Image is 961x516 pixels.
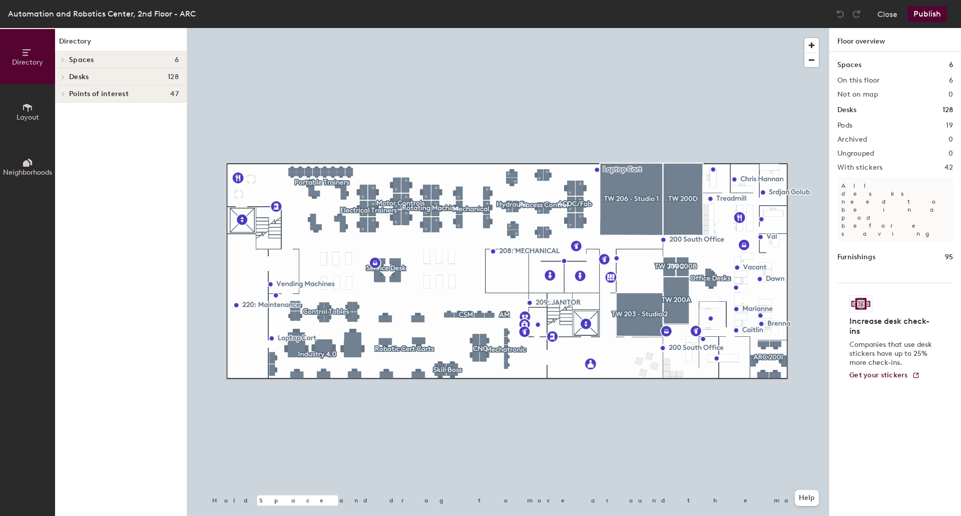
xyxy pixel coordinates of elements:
span: Get your stickers [849,371,908,379]
img: Undo [835,9,845,19]
h2: 0 [948,136,953,144]
h1: Spaces [837,60,861,71]
h1: 6 [949,60,953,71]
p: Companies that use desk stickers have up to 25% more check-ins. [849,340,935,367]
h2: 42 [944,164,953,172]
span: Points of interest [69,90,129,98]
h1: Desks [837,105,856,116]
span: 128 [168,73,179,81]
h2: 6 [949,77,953,85]
h1: Floor overview [829,28,961,52]
h2: 0 [948,91,953,99]
button: Publish [907,6,947,22]
span: 47 [170,90,179,98]
span: Directory [12,58,43,67]
h2: 0 [948,150,953,158]
a: Get your stickers [849,371,920,380]
button: Help [795,490,819,506]
h2: Ungrouped [837,150,874,158]
h2: Not on map [837,91,878,99]
h4: Increase desk check-ins [849,316,935,336]
span: 6 [175,56,179,64]
img: Redo [851,9,861,19]
h2: Archived [837,136,867,144]
span: Spaces [69,56,94,64]
h2: With stickers [837,164,883,172]
h2: 19 [946,122,953,130]
img: Sticker logo [849,295,872,312]
h2: On this floor [837,77,880,85]
button: Close [877,6,897,22]
h1: Directory [55,36,187,52]
span: Desks [69,73,89,81]
div: Automation and Robotics Center, 2nd Floor - ARC [8,8,196,20]
span: Layout [17,113,39,122]
span: Neighborhoods [3,168,52,177]
h1: 95 [945,252,953,263]
p: All desks need to be in a pod before saving [837,178,953,242]
h1: 128 [942,105,953,116]
h1: Furnishings [837,252,875,263]
h2: Pods [837,122,852,130]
